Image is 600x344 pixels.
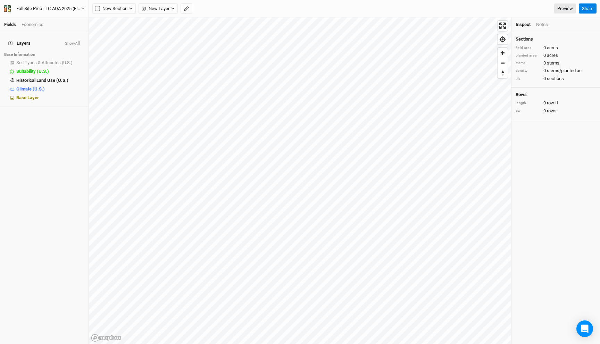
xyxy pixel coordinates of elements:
button: New Section [92,3,136,14]
div: qty [516,108,540,113]
button: Share [579,3,597,14]
span: acres [547,52,558,59]
h4: Rows [516,92,596,97]
span: New Layer [142,5,169,12]
span: stems/planted ac [547,68,582,74]
span: Climate (U.S.) [16,86,45,92]
button: Zoom in [498,48,508,58]
button: Reset bearing to north [498,68,508,78]
div: Soil Types & Attributes (U.S.) [16,60,84,66]
div: 0 [516,68,596,74]
span: stems [547,60,559,66]
button: ShowAll [65,41,80,46]
div: 0 [516,52,596,59]
span: Layers [8,41,31,46]
div: 0 [516,76,596,82]
div: Economics [22,21,43,28]
span: row ft [547,100,558,106]
a: Mapbox logo [91,334,122,342]
div: planted area [516,53,540,58]
button: Enter fullscreen [498,21,508,31]
span: Suitability (U.S.) [16,69,49,74]
div: 0 [516,45,596,51]
canvas: Map [89,17,511,344]
div: Inspect [516,21,531,28]
span: Soil Types & Attributes (U.S.) [16,60,73,65]
span: Base Layer [16,95,39,100]
div: 0 [516,108,596,114]
div: Suitability (U.S.) [16,69,84,74]
div: 0 [516,100,596,106]
button: Find my location [498,34,508,44]
div: Historical Land Use (U.S.) [16,78,84,83]
div: field area [516,45,540,51]
div: Climate (U.S.) [16,86,84,92]
button: Shortcut: M [181,3,192,14]
div: length [516,101,540,106]
div: Notes [536,21,548,28]
h4: Sections [516,36,596,42]
button: New Layer [139,3,178,14]
div: Fall Site Prep - LC-AOA 2025 (FInal) [16,5,81,12]
div: Open Intercom Messenger [576,320,593,337]
span: sections [547,76,564,82]
a: Preview [554,3,576,14]
div: stems [516,61,540,66]
a: Fields [4,22,16,27]
div: 0 [516,60,596,66]
div: qty [516,76,540,81]
span: New Section [95,5,127,12]
button: Zoom out [498,58,508,68]
span: Historical Land Use (U.S.) [16,78,68,83]
button: Fall Site Prep - LC-AOA 2025 (FInal) [3,5,85,12]
div: Base Layer [16,95,84,101]
span: rows [547,108,557,114]
div: density [516,68,540,74]
span: acres [547,45,558,51]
